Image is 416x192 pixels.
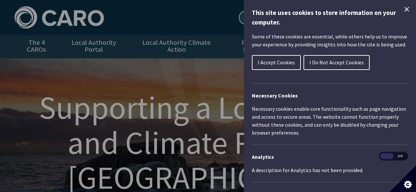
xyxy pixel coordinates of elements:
h3: Analytics [252,153,408,161]
h1: This site uses cookies to store information on your computer. [252,8,408,27]
span: On [380,153,393,160]
p: Necessary cookies enable core functionality such as page navigation and access to secure areas. T... [252,105,408,137]
span: I Do Not Accept Cookies [309,59,364,66]
h2: Necessary Cookies [252,92,408,99]
button: I Do Not Accept Cookies [303,55,370,70]
button: Set cookie preferences [390,165,416,192]
p: Some of these cookies are essential, while others help us to improve your experience by providing... [252,32,408,48]
span: I Accept Cookies [258,59,295,66]
p: A description for Analytics has not been provided. [252,166,408,174]
button: I Accept Cookies [252,55,301,70]
span: Off [393,153,407,160]
button: Close Cookie Control [403,5,411,13]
